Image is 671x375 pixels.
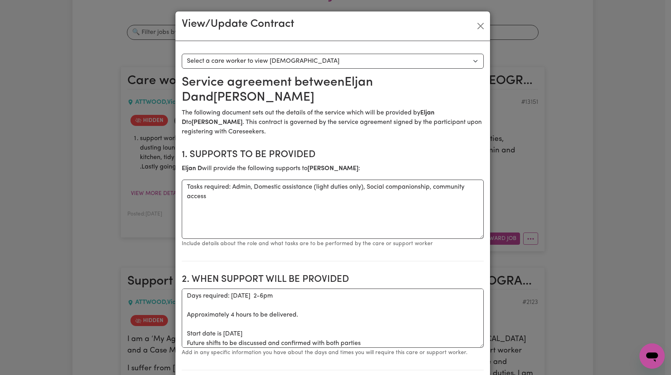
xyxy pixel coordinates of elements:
[182,75,484,105] h2: Service agreement between Eljan D and [PERSON_NAME]
[182,165,202,172] b: Eljan D
[182,180,484,239] textarea: Tasks required: Admin, Domestic assistance (light duties only), Social companionship, community a...
[474,20,487,32] button: Close
[182,241,433,247] small: Include details about the role and what tasks are to be performed by the care or support worker
[182,108,484,137] p: The following document sets out the details of the service which will be provided by to . This co...
[182,18,294,31] h3: View/Update Contract
[308,165,358,172] b: [PERSON_NAME]
[182,274,484,285] h2: 2. When support will be provided
[182,149,484,161] h2: 1. Supports to be provided
[182,289,484,348] textarea: Days required: [DATE] 2-6pm Approximately 4 hours to be delivered. Start date is [DATE] Future sh...
[182,350,468,356] small: Add in any specific information you have about the days and times you will require this care or s...
[192,119,242,126] b: [PERSON_NAME]
[182,164,484,173] p: will provide the following supports to :
[639,343,665,369] iframe: Button to launch messaging window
